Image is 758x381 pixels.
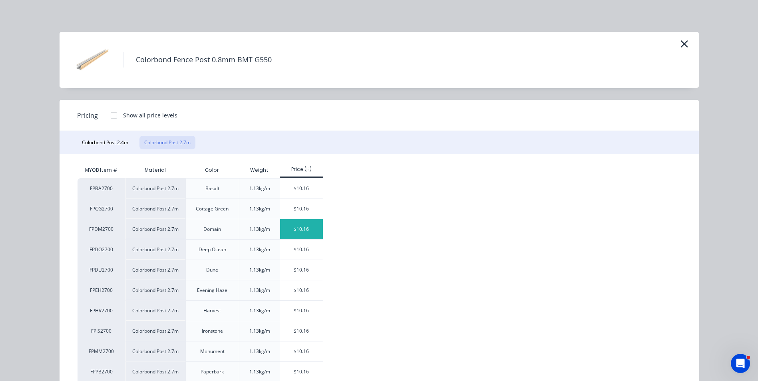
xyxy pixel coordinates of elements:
[78,280,125,300] div: FPEH2700
[199,246,226,253] div: Deep Ocean
[280,166,323,173] div: Price (H)
[203,307,221,314] div: Harvest
[280,341,323,361] div: $10.16
[125,321,185,341] div: Colorbond Post 2.7m
[125,219,185,239] div: Colorbond Post 2.7m
[249,266,270,274] div: 1.13kg/m
[249,307,270,314] div: 1.13kg/m
[280,260,323,280] div: $10.16
[280,199,323,219] div: $10.16
[249,348,270,355] div: 1.13kg/m
[72,40,111,80] img: Colorbond Fence Post 0.8mm BMT G550
[78,321,125,341] div: FPIS2700
[206,266,218,274] div: Dune
[123,111,177,119] div: Show all price levels
[125,178,185,198] div: Colorbond Post 2.7m
[139,136,195,149] button: Colorbond Post 2.7m
[78,219,125,239] div: FPDM2700
[200,348,225,355] div: Monument
[249,287,270,294] div: 1.13kg/m
[249,226,270,233] div: 1.13kg/m
[249,246,270,253] div: 1.13kg/m
[249,205,270,212] div: 1.13kg/m
[199,160,225,180] div: Color
[280,219,323,239] div: $10.16
[78,178,125,198] div: FPBA2700
[280,301,323,321] div: $10.16
[280,179,323,198] div: $10.16
[78,198,125,219] div: FPCG2700
[280,280,323,300] div: $10.16
[78,341,125,361] div: FPMM2700
[731,354,750,373] iframe: Intercom live chat
[77,136,133,149] button: Colorbond Post 2.4m
[196,205,229,212] div: Cottage Green
[125,260,185,280] div: Colorbond Post 2.7m
[78,162,125,178] div: MYOB Item #
[78,239,125,260] div: FPDO2700
[244,160,275,180] div: Weight
[249,185,270,192] div: 1.13kg/m
[202,327,223,335] div: Ironstone
[201,368,224,375] div: Paperbark
[123,52,284,67] h4: Colorbond Fence Post 0.8mm BMT G550
[77,111,98,120] span: Pricing
[125,239,185,260] div: Colorbond Post 2.7m
[197,287,227,294] div: Evening Haze
[78,260,125,280] div: FPDU2700
[125,300,185,321] div: Colorbond Post 2.7m
[125,280,185,300] div: Colorbond Post 2.7m
[280,321,323,341] div: $10.16
[280,240,323,260] div: $10.16
[125,341,185,361] div: Colorbond Post 2.7m
[78,300,125,321] div: FPHV2700
[125,162,185,178] div: Material
[203,226,221,233] div: Domain
[125,198,185,219] div: Colorbond Post 2.7m
[205,185,219,192] div: Basalt
[249,327,270,335] div: 1.13kg/m
[249,368,270,375] div: 1.13kg/m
